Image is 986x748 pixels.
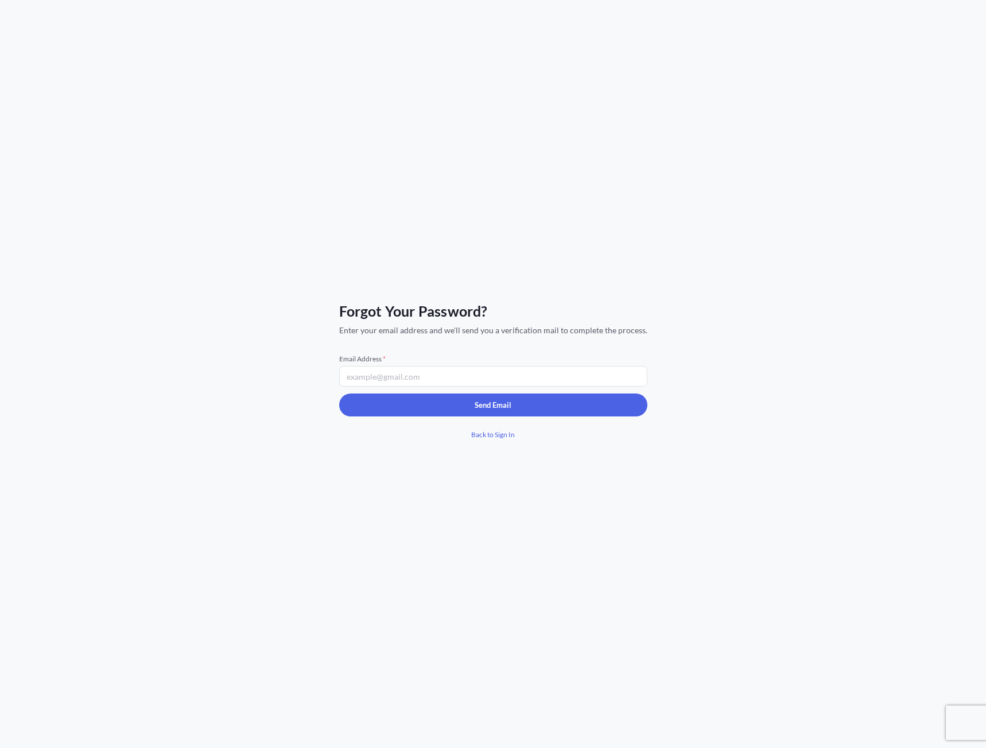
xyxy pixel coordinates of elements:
[339,366,647,387] input: example@gmail.com
[471,429,515,441] span: Back to Sign In
[475,399,511,411] p: Send Email
[339,325,647,336] span: Enter your email address and we'll send you a verification mail to complete the process.
[339,394,647,416] button: Send Email
[339,302,647,320] span: Forgot Your Password?
[339,423,647,446] a: Back to Sign In
[339,354,647,364] span: Email Address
